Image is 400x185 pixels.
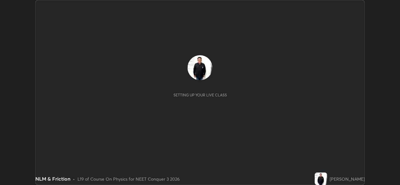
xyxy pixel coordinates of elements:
div: [PERSON_NAME] [330,176,365,182]
div: • [73,176,75,182]
img: 91bf5699bada4dac9ade5d64019df106.jpg [315,173,327,185]
div: L19 of Course On Physics for NEET Conquer 3 2026 [77,176,180,182]
div: Setting up your live class [173,93,227,97]
div: NLM & Friction [35,175,70,183]
img: 91bf5699bada4dac9ade5d64019df106.jpg [187,55,212,80]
